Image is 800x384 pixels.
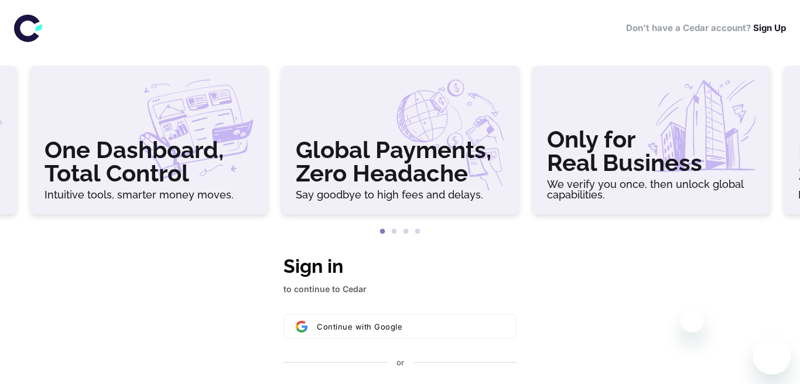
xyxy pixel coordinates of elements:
button: 2 [388,226,400,238]
span: Continue with Google [317,322,402,331]
img: Sign in with Google [296,321,307,332]
button: 3 [400,226,412,238]
button: Sign in with GoogleContinue with Google [283,314,517,339]
p: to continue to Cedar [283,283,517,296]
h3: Only for Real Business [547,128,756,174]
h1: Sign in [283,252,517,280]
h6: Say goodbye to high fees and delays. [296,190,505,200]
button: 4 [412,226,423,238]
h6: Don’t have a Cedar account? [626,22,786,35]
iframe: Close message [681,309,704,332]
button: 1 [377,226,388,238]
h3: One Dashboard, Total Control [45,138,254,185]
a: Sign Up [753,22,786,33]
h6: We verify you once, then unlock global capabilities. [547,179,756,200]
p: or [396,358,404,368]
h6: Intuitive tools, smarter money moves. [45,190,254,200]
h3: Global Payments, Zero Headache [296,138,505,185]
iframe: Button to launch messaging window [753,337,791,375]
